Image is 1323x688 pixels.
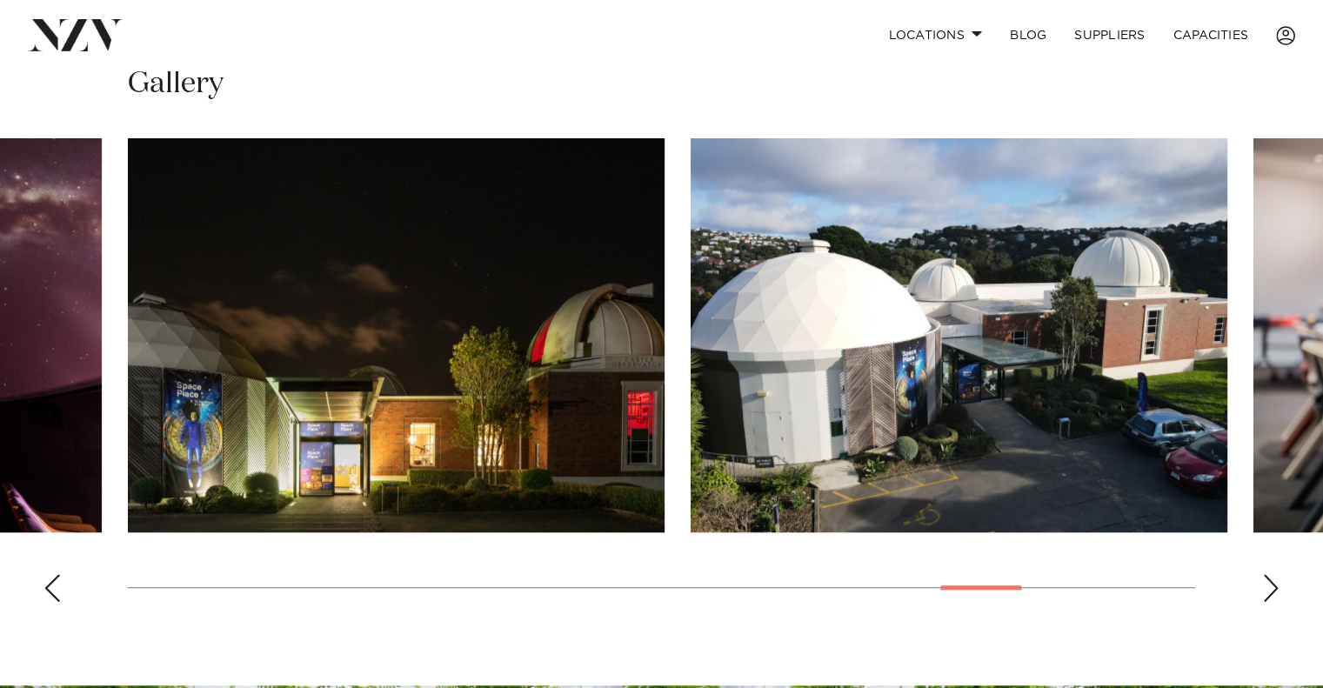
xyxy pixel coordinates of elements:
swiper-slide: 21 / 25 [691,138,1227,532]
a: SUPPLIERS [1060,17,1159,54]
a: Locations [874,17,996,54]
a: BLOG [996,17,1060,54]
a: Capacities [1159,17,1263,54]
img: nzv-logo.png [28,19,123,50]
h2: Gallery [128,64,224,104]
swiper-slide: 20 / 25 [128,138,665,532]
